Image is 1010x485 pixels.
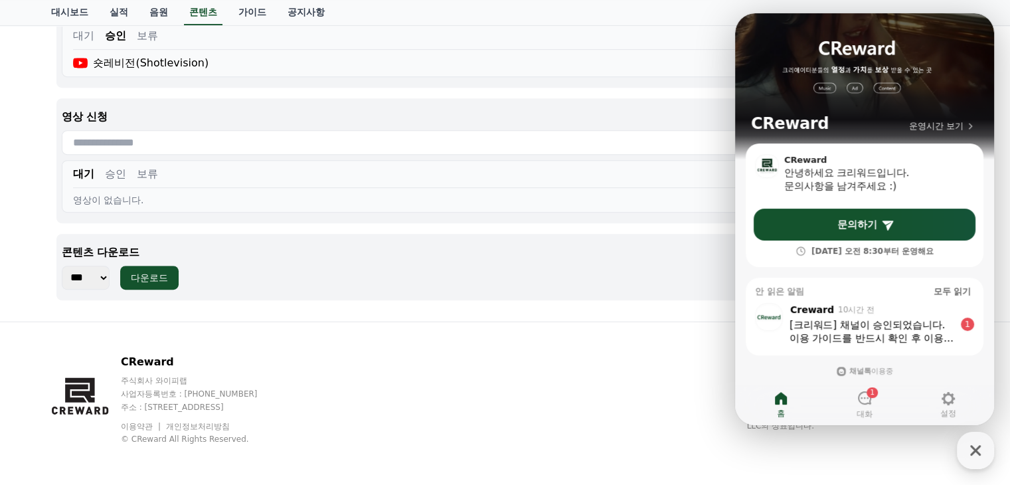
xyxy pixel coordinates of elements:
[137,166,158,182] button: 보류
[137,28,158,44] button: 보류
[73,55,209,71] div: 숏레비전(Shotlevision)
[121,354,283,370] p: CReward
[73,166,94,182] button: 대기
[73,28,94,44] button: 대기
[121,434,283,444] p: © CReward All Rights Reserved.
[120,266,179,290] button: 다운로드
[121,389,283,399] p: 사업자등록번호 : [PHONE_NUMBER]
[73,193,938,207] div: 영상이 없습니다.
[62,109,949,125] p: 영상 신청
[166,422,230,431] a: 개인정보처리방침
[131,271,168,284] div: 다운로드
[105,28,126,44] button: 승인
[121,422,163,431] a: 이용약관
[62,244,949,260] p: 콘텐츠 다운로드
[105,166,126,182] button: 승인
[121,375,283,386] p: 주식회사 와이피랩
[735,13,994,425] iframe: Channel chat
[121,402,283,413] p: 주소 : [STREET_ADDRESS]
